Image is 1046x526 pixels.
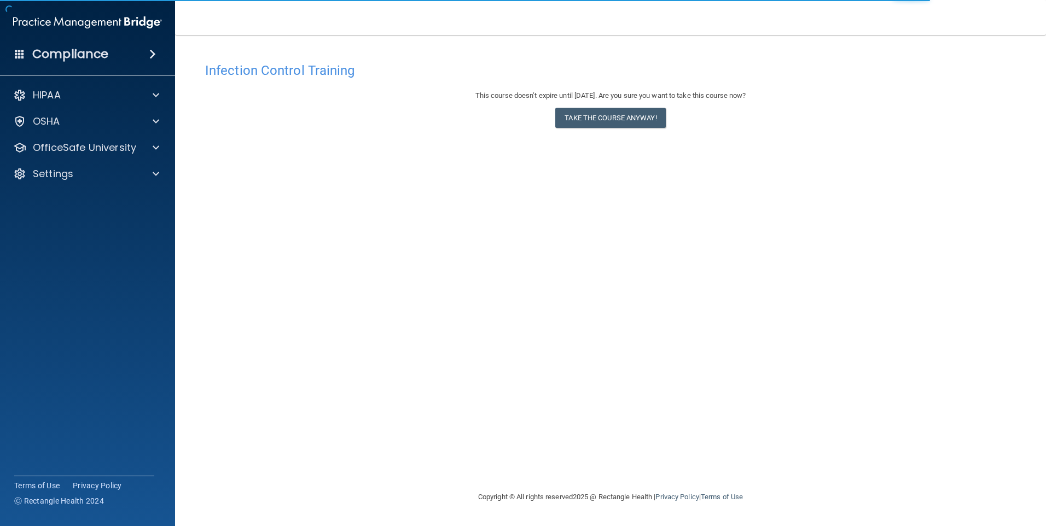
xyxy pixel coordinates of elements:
p: HIPAA [33,89,61,102]
p: Settings [33,167,73,180]
img: PMB logo [13,11,162,33]
p: OSHA [33,115,60,128]
button: Take the course anyway! [555,108,665,128]
h4: Compliance [32,46,108,62]
p: OfficeSafe University [33,141,136,154]
a: HIPAA [13,89,159,102]
a: OSHA [13,115,159,128]
a: Privacy Policy [655,493,699,501]
span: Ⓒ Rectangle Health 2024 [14,495,104,506]
h4: Infection Control Training [205,63,1016,78]
a: Terms of Use [14,480,60,491]
a: Settings [13,167,159,180]
a: Privacy Policy [73,480,122,491]
a: Terms of Use [701,493,743,501]
div: Copyright © All rights reserved 2025 @ Rectangle Health | | [411,480,810,515]
div: This course doesn’t expire until [DATE]. Are you sure you want to take this course now? [205,89,1016,102]
a: OfficeSafe University [13,141,159,154]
